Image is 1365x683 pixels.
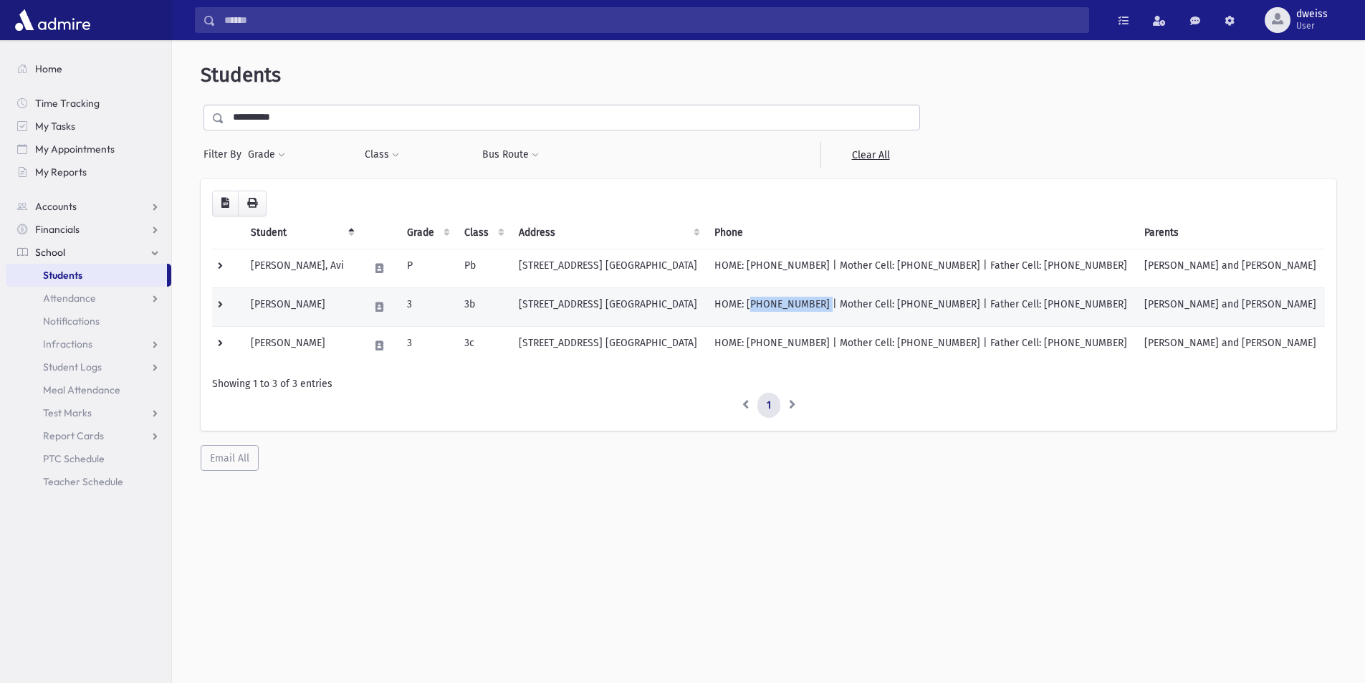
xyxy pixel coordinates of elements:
[706,216,1136,249] th: Phone
[35,97,100,110] span: Time Tracking
[43,383,120,396] span: Meal Attendance
[1136,216,1325,249] th: Parents
[482,142,540,168] button: Bus Route
[35,246,65,259] span: School
[6,57,171,80] a: Home
[6,115,171,138] a: My Tasks
[6,401,171,424] a: Test Marks
[510,216,706,249] th: Address: activate to sort column ascending
[35,200,77,213] span: Accounts
[6,424,171,447] a: Report Cards
[242,216,360,249] th: Student: activate to sort column descending
[398,326,456,365] td: 3
[1296,20,1328,32] span: User
[6,264,167,287] a: Students
[398,216,456,249] th: Grade: activate to sort column ascending
[510,249,706,287] td: [STREET_ADDRESS] [GEOGRAPHIC_DATA]
[238,191,267,216] button: Print
[364,142,400,168] button: Class
[43,338,92,350] span: Infractions
[43,406,92,419] span: Test Marks
[6,138,171,161] a: My Appointments
[706,287,1136,326] td: HOME: [PHONE_NUMBER] | Mother Cell: [PHONE_NUMBER] | Father Cell: [PHONE_NUMBER]
[203,147,247,162] span: Filter By
[706,326,1136,365] td: HOME: [PHONE_NUMBER] | Mother Cell: [PHONE_NUMBER] | Father Cell: [PHONE_NUMBER]
[6,470,171,493] a: Teacher Schedule
[43,315,100,328] span: Notifications
[35,166,87,178] span: My Reports
[1136,326,1325,365] td: [PERSON_NAME] and [PERSON_NAME]
[398,249,456,287] td: P
[6,447,171,470] a: PTC Schedule
[6,195,171,218] a: Accounts
[456,249,510,287] td: Pb
[212,376,1325,391] div: Showing 1 to 3 of 3 entries
[1296,9,1328,20] span: dweiss
[398,287,456,326] td: 3
[43,452,105,465] span: PTC Schedule
[757,393,780,419] a: 1
[456,216,510,249] th: Class: activate to sort column ascending
[510,287,706,326] td: [STREET_ADDRESS] [GEOGRAPHIC_DATA]
[6,218,171,241] a: Financials
[6,310,171,333] a: Notifications
[6,287,171,310] a: Attendance
[43,292,96,305] span: Attendance
[35,120,75,133] span: My Tasks
[35,223,80,236] span: Financials
[510,326,706,365] td: [STREET_ADDRESS] [GEOGRAPHIC_DATA]
[820,142,920,168] a: Clear All
[11,6,94,34] img: AdmirePro
[242,326,360,365] td: [PERSON_NAME]
[6,333,171,355] a: Infractions
[706,249,1136,287] td: HOME: [PHONE_NUMBER] | Mother Cell: [PHONE_NUMBER] | Father Cell: [PHONE_NUMBER]
[456,326,510,365] td: 3c
[6,355,171,378] a: Student Logs
[35,143,115,156] span: My Appointments
[35,62,62,75] span: Home
[242,287,360,326] td: [PERSON_NAME]
[6,241,171,264] a: School
[6,378,171,401] a: Meal Attendance
[201,63,281,87] span: Students
[43,269,82,282] span: Students
[43,475,123,488] span: Teacher Schedule
[43,429,104,442] span: Report Cards
[43,360,102,373] span: Student Logs
[212,191,239,216] button: CSV
[6,92,171,115] a: Time Tracking
[216,7,1088,33] input: Search
[1136,249,1325,287] td: [PERSON_NAME] and [PERSON_NAME]
[242,249,360,287] td: [PERSON_NAME], Avi
[1136,287,1325,326] td: [PERSON_NAME] and [PERSON_NAME]
[456,287,510,326] td: 3b
[201,445,259,471] button: Email All
[6,161,171,183] a: My Reports
[247,142,286,168] button: Grade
